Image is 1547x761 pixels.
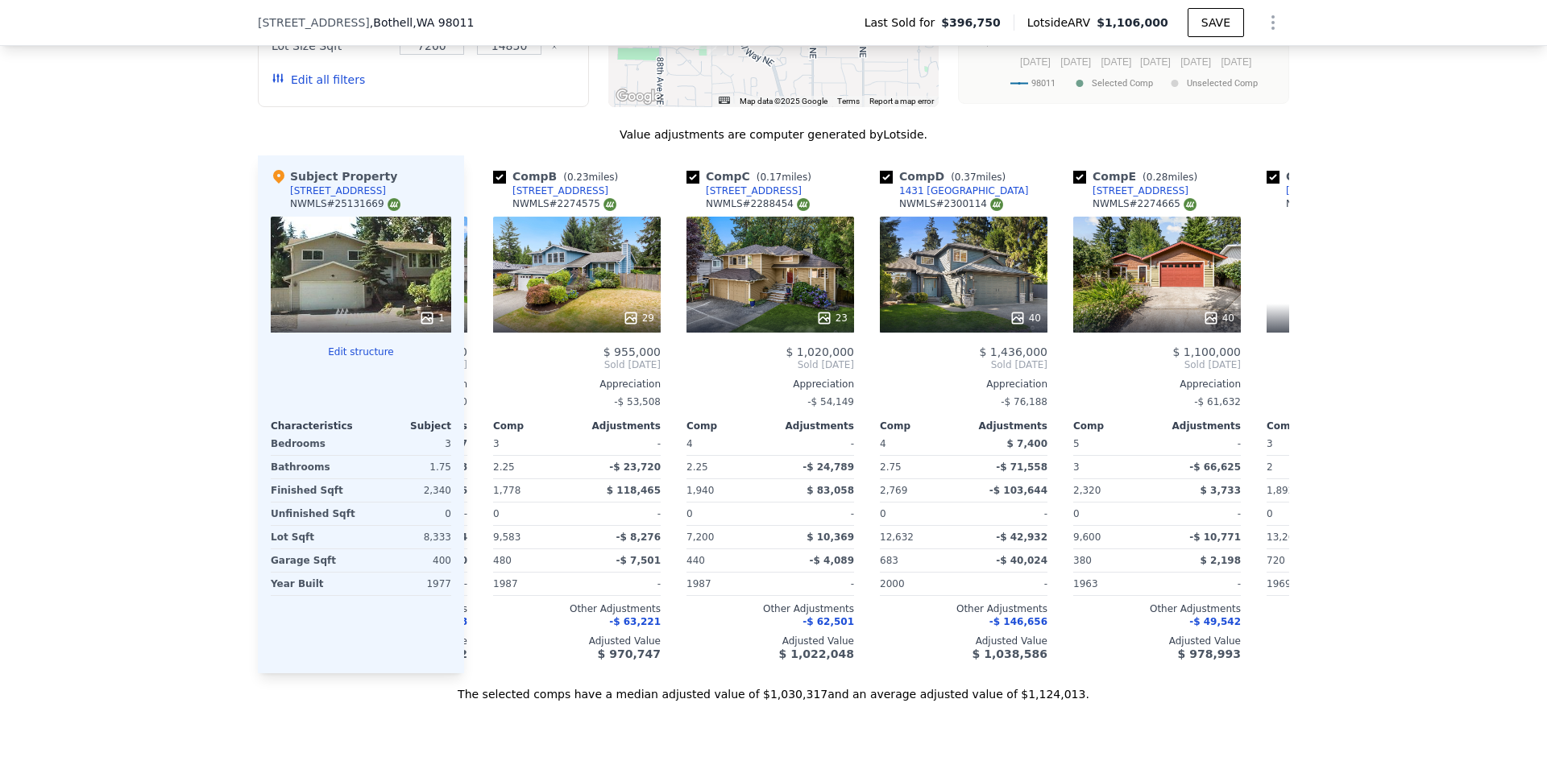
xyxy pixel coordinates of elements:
[271,345,451,358] button: Edit structure
[686,184,802,197] a: [STREET_ADDRESS]
[1194,396,1241,407] span: -$ 61,632
[1027,14,1097,31] span: Lotside ARV
[271,420,361,432] div: Characteristics
[1187,78,1258,89] text: Unselected Comp
[1140,56,1171,68] text: [DATE]
[773,503,854,525] div: -
[1073,485,1101,496] span: 2,320
[364,549,451,572] div: 400
[1060,56,1091,68] text: [DATE]
[989,616,1047,627] span: -$ 146,656
[364,432,451,455] div: 3
[557,172,624,183] span: ( miles)
[1073,378,1241,391] div: Appreciation
[419,310,445,326] div: 1
[1147,172,1168,183] span: 0.28
[706,184,802,197] div: [STREET_ADDRESS]
[567,172,589,183] span: 0.23
[686,485,714,496] span: 1,940
[686,456,767,478] div: 2.25
[719,97,730,104] button: Keyboard shortcuts
[361,420,451,432] div: Subject
[1189,461,1241,473] span: -$ 66,625
[899,197,1003,211] div: NWMLS # 2300114
[271,573,358,595] div: Year Built
[880,555,898,566] span: 683
[493,420,577,432] div: Comp
[272,72,365,88] button: Edit all filters
[686,438,693,449] span: 4
[686,531,714,543] span: 7,200
[258,673,1289,702] div: The selected comps have a median adjusted value of $1,030,317 and an average adjusted value of $1...
[290,197,400,211] div: NWMLS # 25131669
[1097,16,1168,29] span: $1,106,000
[1010,310,1041,326] div: 40
[899,184,1029,197] div: 1431 [GEOGRAPHIC_DATA]
[1286,184,1382,197] div: [STREET_ADDRESS]
[271,168,397,184] div: Subject Property
[1160,432,1241,455] div: -
[985,37,996,48] text: $0
[686,635,854,647] div: Adjusted Value
[598,647,661,660] span: $ 970,747
[551,43,558,50] button: Clear
[807,396,854,407] span: -$ 54,149
[964,420,1047,432] div: Adjustments
[686,555,705,566] span: 440
[271,456,358,478] div: Bathrooms
[816,310,848,326] div: 23
[1267,168,1397,184] div: Comp F
[364,526,451,548] div: 8,333
[1093,184,1188,197] div: [STREET_ADDRESS]
[1257,6,1289,39] button: Show Options
[1180,56,1211,68] text: [DATE]
[1267,485,1294,496] span: 1,892
[1031,78,1056,89] text: 98011
[1073,602,1241,615] div: Other Adjustments
[1189,531,1241,543] span: -$ 10,771
[941,14,1001,31] span: $396,750
[955,172,977,183] span: 0.37
[577,420,661,432] div: Adjustments
[1073,420,1157,432] div: Comp
[493,508,500,519] span: 0
[706,197,810,211] div: NWMLS # 2288454
[1267,508,1273,519] span: 0
[1073,438,1080,449] span: 5
[364,503,451,525] div: 0
[837,97,860,105] a: Terms
[760,172,782,183] span: 0.17
[1267,573,1347,595] div: 1969
[1267,531,1300,543] span: 13,264
[493,531,521,543] span: 9,583
[750,172,818,183] span: ( miles)
[612,86,666,107] img: Google
[686,168,818,184] div: Comp C
[493,573,574,595] div: 1987
[512,197,616,211] div: NWMLS # 2274575
[865,14,942,31] span: Last Sold for
[880,573,960,595] div: 2000
[1267,602,1434,615] div: Other Adjustments
[512,184,608,197] div: [STREET_ADDRESS]
[1267,555,1285,566] span: 720
[612,86,666,107] a: Open this area in Google Maps (opens a new window)
[1221,56,1251,68] text: [DATE]
[1172,345,1241,358] span: $ 1,100,000
[1093,197,1197,211] div: NWMLS # 2274665
[493,378,661,391] div: Appreciation
[271,503,358,525] div: Unfinished Sqft
[1007,438,1047,449] span: $ 7,400
[1267,456,1347,478] div: 2
[880,456,960,478] div: 2.75
[623,310,654,326] div: 29
[616,531,661,543] span: -$ 8,276
[603,345,661,358] span: $ 955,000
[1184,198,1197,211] img: NWMLS Logo
[996,461,1047,473] span: -$ 71,558
[773,573,854,595] div: -
[944,172,1012,183] span: ( miles)
[580,432,661,455] div: -
[493,184,608,197] a: [STREET_ADDRESS]
[493,555,512,566] span: 480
